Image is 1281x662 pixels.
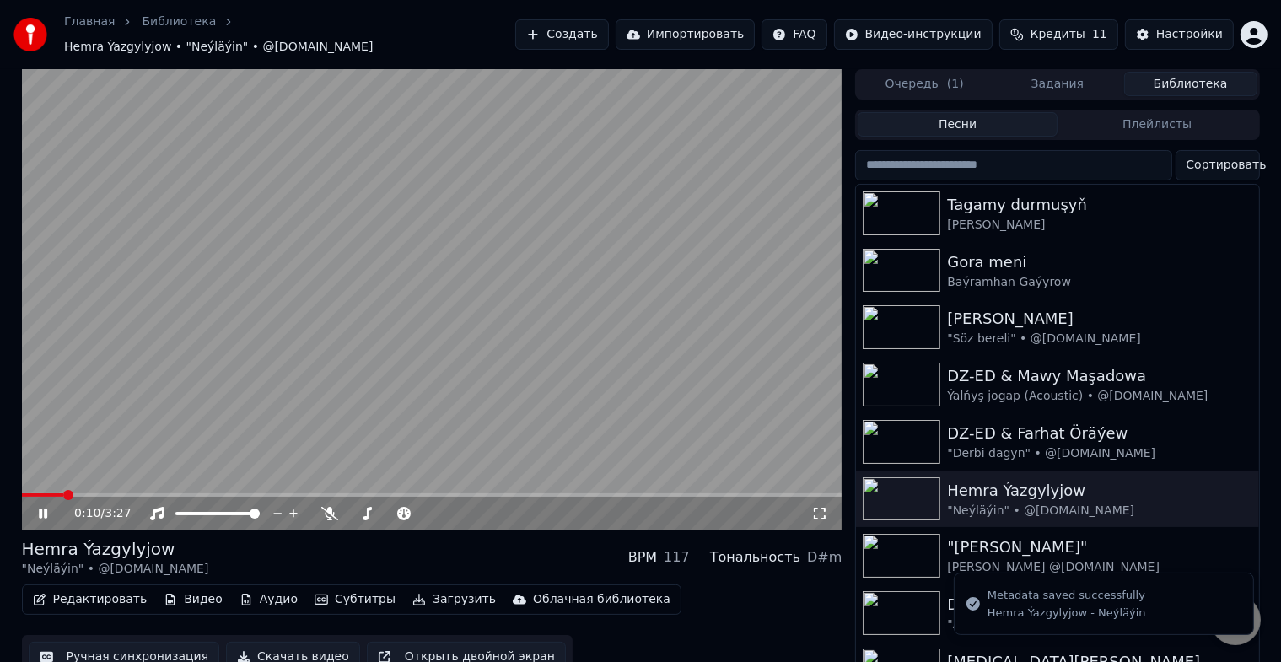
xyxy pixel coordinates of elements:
[947,388,1251,405] div: Ýalňyş jogap (Acoustic) • @[DOMAIN_NAME]
[64,13,515,56] nav: breadcrumb
[233,588,304,611] button: Аудио
[308,588,402,611] button: Субтитры
[406,588,503,611] button: Загрузить
[988,587,1146,604] div: Metadata saved successfully
[947,76,964,93] span: ( 1 )
[515,19,608,50] button: Создать
[858,112,1058,137] button: Песни
[142,13,216,30] a: Библиотека
[105,505,131,522] span: 3:27
[64,39,373,56] span: Hemra Ýazgylyjow • "Neýläýin" • @[DOMAIN_NAME]
[616,19,756,50] button: Импортировать
[26,588,154,611] button: Редактировать
[1124,72,1257,96] button: Библиотека
[947,445,1251,462] div: "Derbi dagyn" • @[DOMAIN_NAME]
[947,217,1251,234] div: [PERSON_NAME]
[947,503,1251,519] div: "Neýläýin" • @[DOMAIN_NAME]
[858,72,991,96] button: Очередь
[74,505,100,522] span: 0:10
[947,250,1251,274] div: Gora meni
[988,605,1146,621] div: Hemra Ýazgylyjow - Neýläýin
[762,19,826,50] button: FAQ
[947,616,1251,633] div: "Aglatma meni" • @[DOMAIN_NAME]
[1187,157,1267,174] span: Сортировать
[74,505,115,522] div: /
[947,193,1251,217] div: Tagamy durmuşyň
[807,547,842,568] div: D#m
[1092,26,1107,43] span: 11
[1125,19,1234,50] button: Настройки
[710,547,800,568] div: Тональность
[947,422,1251,445] div: DZ-ED & Farhat Öräýew
[947,536,1251,559] div: "[PERSON_NAME]"
[947,364,1251,388] div: DZ-ED & Mawy Maşadowa
[947,307,1251,331] div: [PERSON_NAME]
[947,479,1251,503] div: Hemra Ýazgylyjow
[1156,26,1223,43] div: Настройки
[13,18,47,51] img: youka
[22,537,209,561] div: Hemra Ýazgylyjow
[64,13,115,30] a: Главная
[947,559,1251,576] div: [PERSON_NAME] @[DOMAIN_NAME]
[1031,26,1085,43] span: Кредиты
[947,331,1251,347] div: "Söz bereli" • @[DOMAIN_NAME]
[1058,112,1257,137] button: Плейлисты
[999,19,1118,50] button: Кредиты11
[664,547,690,568] div: 117
[22,561,209,578] div: "Neýläýin" • @[DOMAIN_NAME]
[947,593,1251,616] div: DZ-ED - Gyzylgül
[947,274,1251,291] div: Baýramhan Gaýyrow
[628,547,657,568] div: BPM
[157,588,229,611] button: Видео
[834,19,993,50] button: Видео-инструкции
[991,72,1124,96] button: Задания
[533,591,670,608] div: Облачная библиотека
